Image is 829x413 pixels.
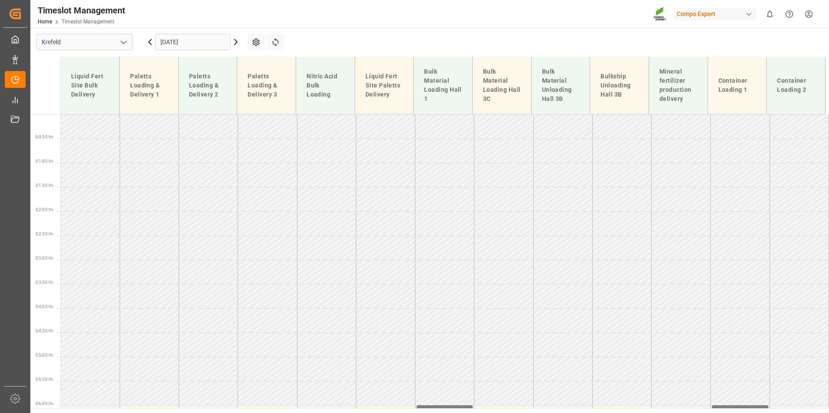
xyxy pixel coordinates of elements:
[715,73,760,98] div: Container Loading 1
[760,4,780,24] button: show 0 new notifications
[539,64,583,107] div: Bulk Material Unloading Hall 3B
[127,68,171,103] div: Paletts Loading & Delivery 1
[362,68,407,103] div: Liquid Fert Site Paletts Delivery
[38,19,52,25] a: Home
[68,68,112,103] div: Liquid Fert Site Bulk Delivery
[38,4,125,17] div: Timeslot Management
[117,35,130,49] button: open menu
[673,6,760,22] button: Compo Expert
[656,64,701,107] div: Mineral fertilizer production delivery
[36,256,53,261] span: 03:00 Hr
[480,64,524,107] div: Bulk Material Loading Hall 3C
[36,232,53,236] span: 02:30 Hr
[36,207,53,212] span: 02:00 Hr
[36,34,133,50] input: Type to search/select
[36,183,53,188] span: 01:30 Hr
[244,68,289,103] div: Paletts Loading & Delivery 3
[597,68,642,103] div: Bulkship Unloading Hall 3B
[36,329,53,333] span: 04:30 Hr
[186,68,230,103] div: Paletts Loading & Delivery 2
[421,64,465,107] div: Bulk Material Loading Hall 1
[36,280,53,285] span: 03:30 Hr
[36,159,53,164] span: 01:00 Hr
[303,68,348,103] div: Nitric Acid Bulk Loading
[36,353,53,358] span: 05:00 Hr
[36,135,53,139] span: 00:30 Hr
[780,4,799,24] button: Help Center
[36,377,53,382] span: 05:30 Hr
[673,8,757,20] div: Compo Expert
[155,34,231,50] input: DD.MM.YYYY
[36,304,53,309] span: 04:00 Hr
[774,73,818,98] div: Container Loading 2
[36,401,53,406] span: 06:00 Hr
[653,6,667,22] img: Screenshot%202023-09-29%20at%2010.02.21.png_1712312052.png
